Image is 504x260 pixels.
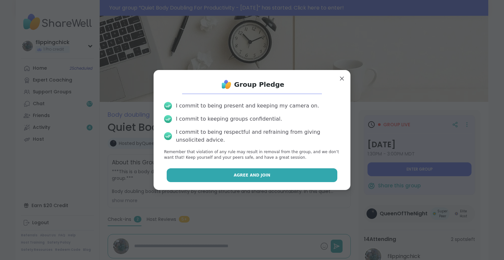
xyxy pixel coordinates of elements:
[167,168,338,182] button: Agree and Join
[164,149,340,160] p: Remember that violation of any rule may result in removal from the group, and we don’t want that!...
[176,115,282,123] div: I commit to keeping groups confidential.
[234,172,270,178] span: Agree and Join
[176,128,340,144] div: I commit to being respectful and refraining from giving unsolicited advice.
[176,102,319,110] div: I commit to being present and keeping my camera on.
[220,78,233,91] img: ShareWell Logo
[234,80,284,89] h1: Group Pledge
